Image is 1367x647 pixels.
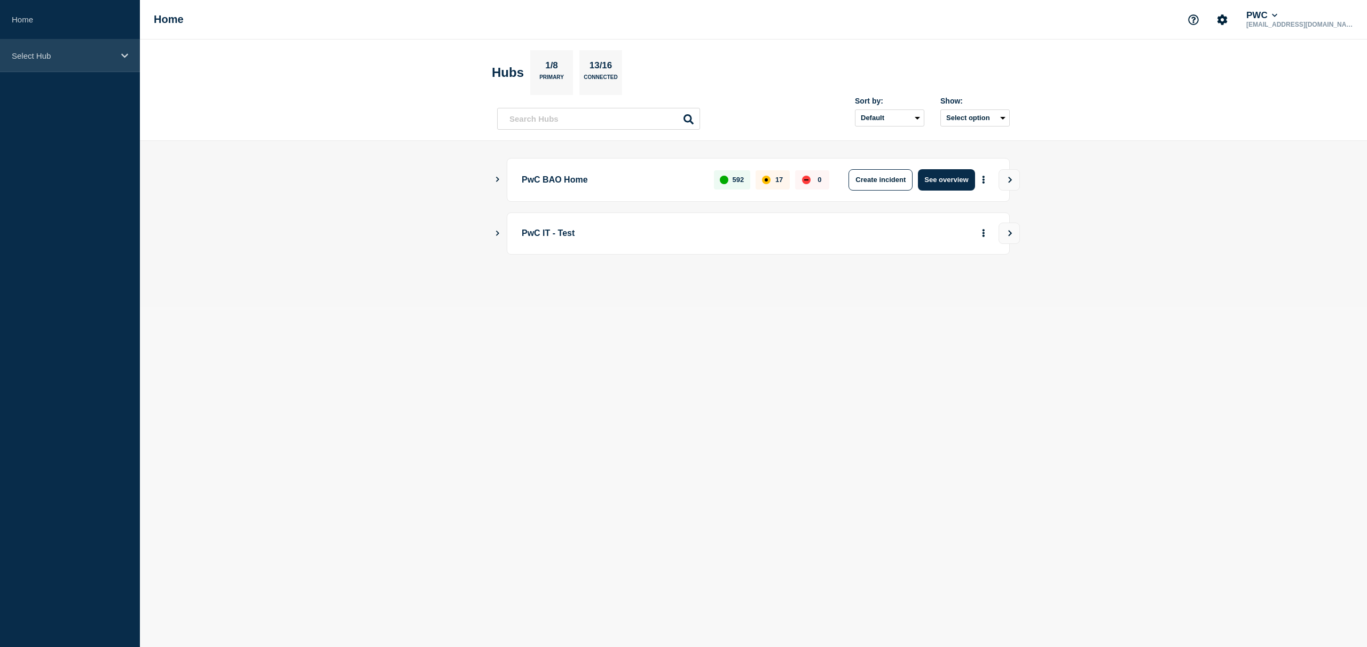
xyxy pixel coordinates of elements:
[1244,21,1355,28] p: [EMAIL_ADDRESS][DOMAIN_NAME]
[12,51,114,60] p: Select Hub
[855,97,924,105] div: Sort by:
[492,65,524,80] h2: Hubs
[733,176,744,184] p: 592
[585,60,616,74] p: 13/16
[802,176,811,184] div: down
[522,169,702,191] p: PwC BAO Home
[940,97,1010,105] div: Show:
[999,169,1020,191] button: View
[999,223,1020,244] button: View
[977,224,991,243] button: More actions
[977,170,991,190] button: More actions
[539,74,564,85] p: Primary
[720,176,728,184] div: up
[522,224,817,243] p: PwC IT - Test
[762,176,771,184] div: affected
[918,169,975,191] button: See overview
[940,109,1010,127] button: Select option
[1211,9,1234,31] button: Account settings
[775,176,783,184] p: 17
[855,109,924,127] select: Sort by
[497,108,700,130] input: Search Hubs
[495,176,500,184] button: Show Connected Hubs
[495,230,500,238] button: Show Connected Hubs
[541,60,562,74] p: 1/8
[818,176,821,184] p: 0
[154,13,184,26] h1: Home
[1244,10,1279,21] button: PWC
[584,74,617,85] p: Connected
[849,169,913,191] button: Create incident
[1182,9,1205,31] button: Support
